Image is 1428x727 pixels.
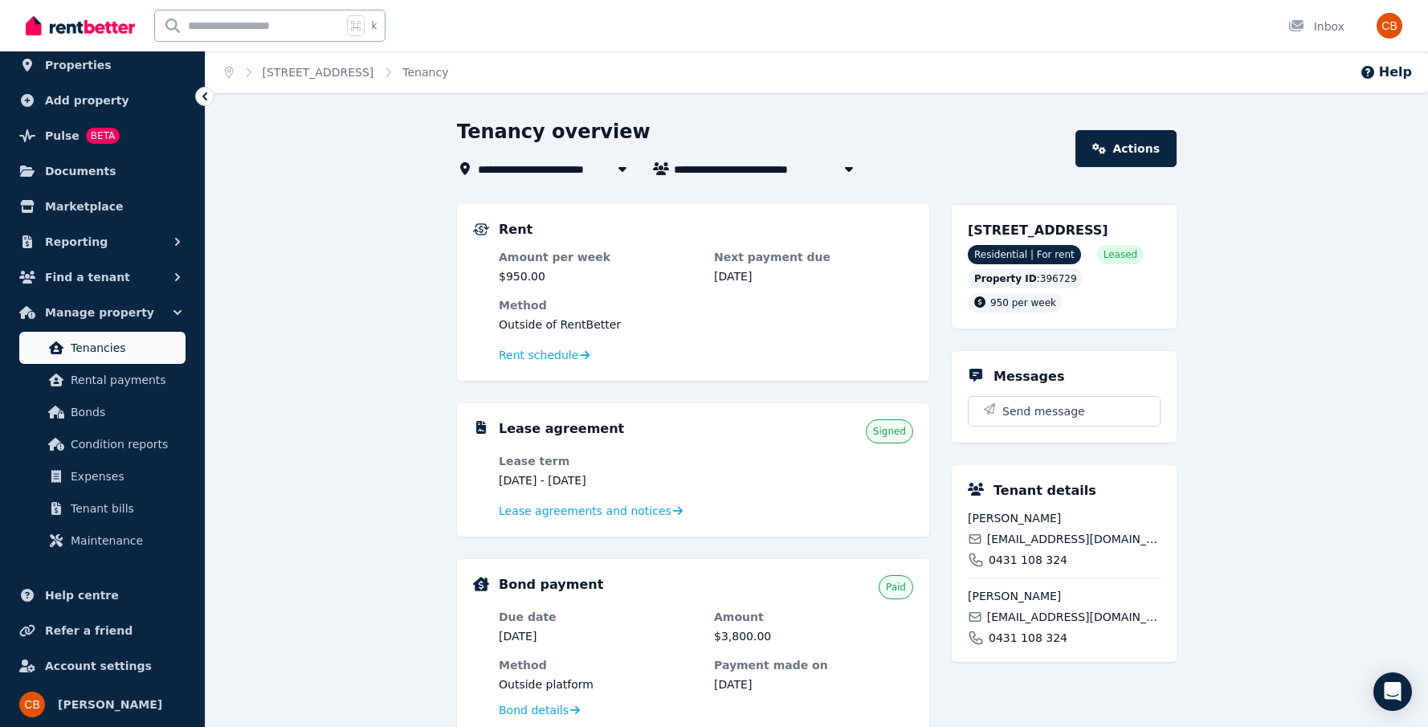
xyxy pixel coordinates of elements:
dd: $950.00 [499,268,698,284]
span: Condition reports [71,435,179,454]
button: Find a tenant [13,261,192,293]
button: Manage property [13,296,192,329]
button: Help [1360,63,1412,82]
span: Find a tenant [45,268,130,287]
h5: Messages [993,367,1064,386]
dt: Lease term [499,453,698,469]
h5: Rent [499,220,532,239]
dt: Next payment due [714,249,913,265]
a: Actions [1075,130,1177,167]
dt: Amount [714,609,913,625]
h5: Bond payment [499,575,603,594]
span: Tenant bills [71,499,179,518]
dd: $3,800.00 [714,628,913,644]
span: [PERSON_NAME] [968,510,1161,526]
span: Lease agreements and notices [499,503,671,519]
a: Help centre [13,579,192,611]
span: Account settings [45,656,152,676]
span: Documents [45,161,116,181]
h1: Tenancy overview [457,119,651,145]
dt: Due date [499,609,698,625]
button: Reporting [13,226,192,258]
span: Properties [45,55,112,75]
span: Residential | For rent [968,245,1081,264]
dd: [DATE] - [DATE] [499,472,698,488]
a: Add property [13,84,192,116]
dd: Outside platform [499,676,698,692]
img: Bond Details [473,577,489,591]
a: Bonds [19,396,186,428]
a: Documents [13,155,192,187]
span: 950 per week [990,297,1056,308]
a: [STREET_ADDRESS] [263,66,374,79]
h5: Lease agreement [499,419,624,439]
img: Catherine Ball [19,692,45,717]
a: Rental payments [19,364,186,396]
a: Rent schedule [499,347,590,363]
a: Lease agreements and notices [499,503,683,519]
a: PulseBETA [13,120,192,152]
span: Paid [886,581,906,594]
h5: Tenant details [993,481,1096,500]
dt: Payment made on [714,657,913,673]
img: Catherine Ball [1377,13,1402,39]
span: Expenses [71,467,179,486]
a: Tenancies [19,332,186,364]
a: Refer a friend [13,615,192,647]
span: BETA [86,128,120,144]
span: Rental payments [71,370,179,390]
dt: Amount per week [499,249,698,265]
span: Tenancy [402,64,448,80]
a: Bond details [499,702,580,718]
span: Signed [873,425,906,438]
span: Refer a friend [45,621,133,640]
span: Tenancies [71,338,179,357]
button: Send message [969,397,1160,426]
dd: Outside of RentBetter [499,317,913,333]
span: [PERSON_NAME] [58,695,162,714]
img: RentBetter [26,14,135,38]
span: k [371,19,377,32]
dd: [DATE] [499,628,698,644]
dd: [DATE] [714,268,913,284]
span: Help centre [45,586,119,605]
span: Maintenance [71,531,179,550]
span: Rent schedule [499,347,578,363]
a: Properties [13,49,192,81]
a: Maintenance [19,525,186,557]
dt: Method [499,657,698,673]
dt: Method [499,297,913,313]
span: [STREET_ADDRESS] [968,223,1108,238]
img: Rental Payments [473,223,489,235]
span: Pulse [45,126,80,145]
span: Add property [45,91,129,110]
a: Account settings [13,650,192,682]
a: Expenses [19,460,186,492]
span: Send message [1002,403,1085,419]
div: : 396729 [968,269,1083,288]
span: Bond details [499,702,569,718]
div: Inbox [1288,18,1344,35]
span: Bonds [71,402,179,422]
span: Reporting [45,232,108,251]
dd: [DATE] [714,676,913,692]
span: [EMAIL_ADDRESS][DOMAIN_NAME] [987,531,1161,547]
span: 0431 108 324 [989,630,1067,646]
a: Condition reports [19,428,186,460]
a: Marketplace [13,190,192,223]
span: [EMAIL_ADDRESS][DOMAIN_NAME] [987,609,1161,625]
nav: Breadcrumb [206,51,467,93]
span: Manage property [45,303,154,322]
span: Marketplace [45,197,123,216]
span: [PERSON_NAME] [968,588,1161,604]
span: Property ID [974,272,1037,285]
a: Tenant bills [19,492,186,525]
span: 0431 108 324 [989,552,1067,568]
div: Open Intercom Messenger [1373,672,1412,711]
span: Leased [1104,248,1137,261]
